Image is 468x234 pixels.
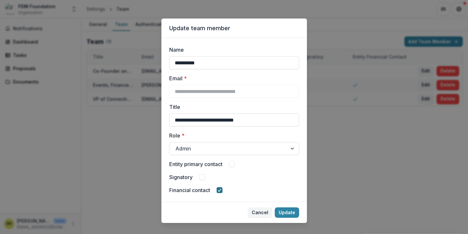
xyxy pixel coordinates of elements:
label: Entity primary contact [169,160,222,168]
label: Name [169,46,295,54]
button: Cancel [248,207,272,218]
label: Role [169,132,295,139]
label: Email [169,74,295,82]
header: Update team member [161,19,307,38]
label: Financial contact [169,186,210,194]
button: Update [275,207,299,218]
label: Title [169,103,295,111]
label: Signatory [169,173,193,181]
